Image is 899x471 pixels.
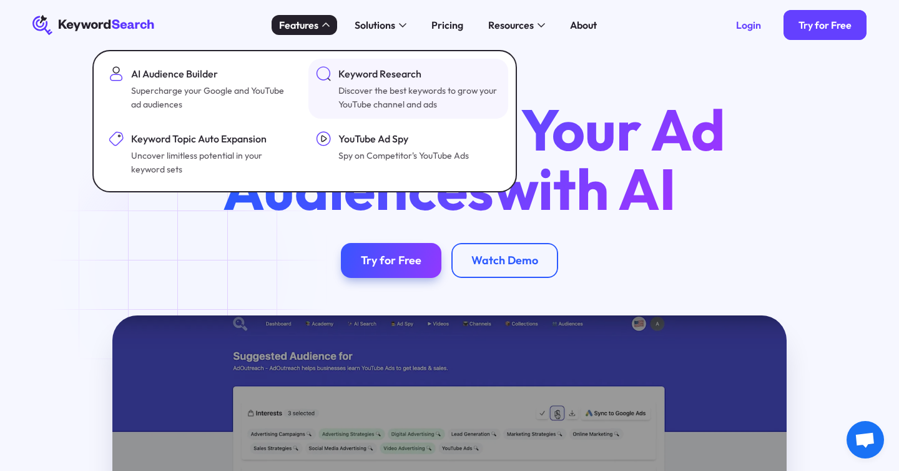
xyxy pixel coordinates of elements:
nav: Features [92,50,517,192]
div: Open chat [847,421,884,459]
div: Pricing [431,17,463,32]
div: Uncover limitless potential in your keyword sets [131,149,291,176]
div: Keyword Topic Auto Expansion [131,131,291,146]
a: About [562,15,604,35]
a: Try for Free [341,243,441,278]
a: YouTube Ad SpySpy on Competitor's YouTube Ads [308,124,508,184]
span: with AI [494,152,676,225]
div: Supercharge your Google and YouTube ad audiences [131,84,291,111]
a: Pricing [424,15,471,35]
a: Try for Free [784,10,867,40]
div: AI Audience Builder [131,66,291,81]
div: Features [279,17,318,32]
a: Keyword ResearchDiscover the best keywords to grow your YouTube channel and ads [308,59,508,119]
div: Resources [488,17,534,32]
h1: Supercharge Your Ad Audiences [150,100,749,219]
div: Solutions [355,17,395,32]
div: Spy on Competitor's YouTube Ads [338,149,469,162]
a: Keyword Topic Auto ExpansionUncover limitless potential in your keyword sets [101,124,301,184]
div: Try for Free [798,19,852,31]
a: AI Audience BuilderSupercharge your Google and YouTube ad audiences [101,59,301,119]
div: About [570,17,597,32]
div: Watch Demo [471,254,538,268]
div: Try for Free [361,254,421,268]
div: Discover the best keywords to grow your YouTube channel and ads [338,84,498,111]
div: Login [736,19,761,31]
a: Login [721,10,776,40]
div: YouTube Ad Spy [338,131,469,146]
div: Keyword Research [338,66,498,81]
